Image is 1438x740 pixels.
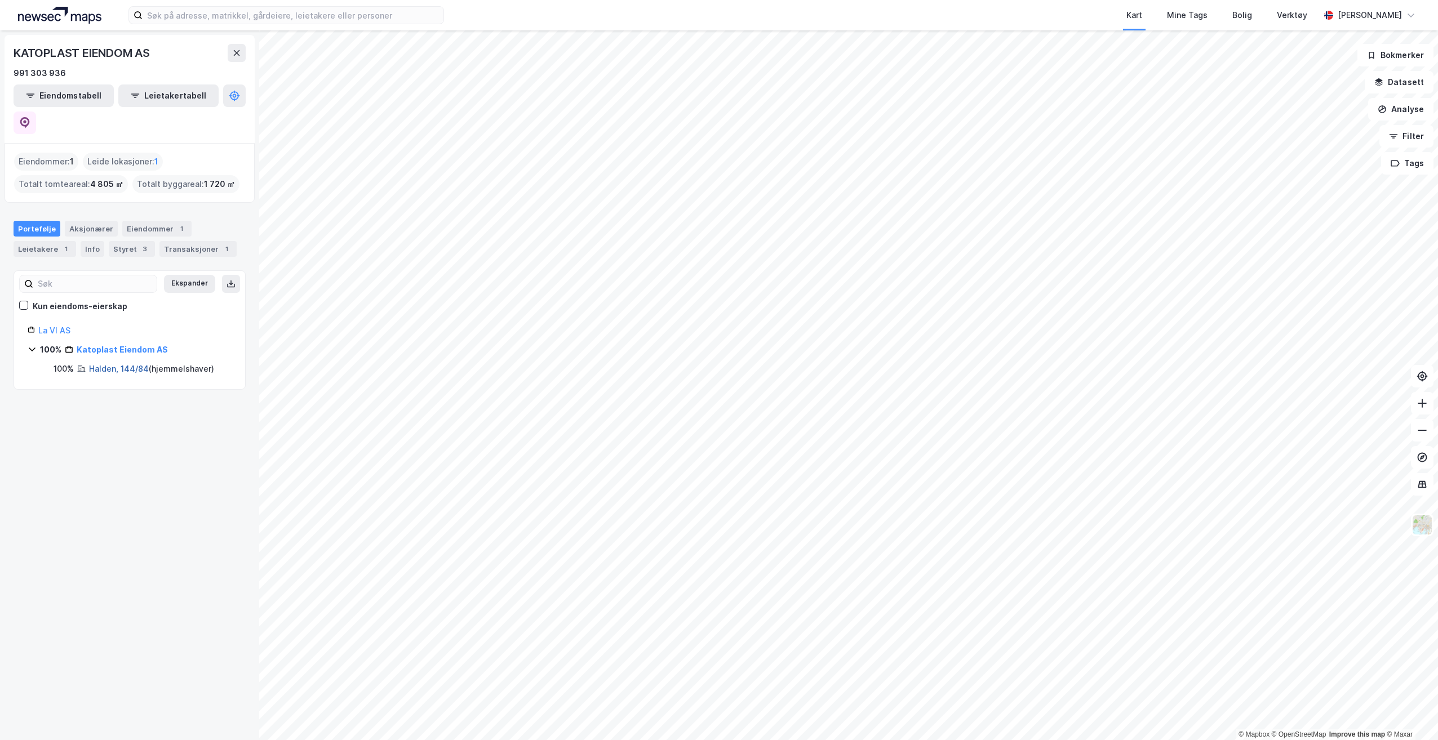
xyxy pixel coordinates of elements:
[1379,125,1433,148] button: Filter
[1381,152,1433,175] button: Tags
[139,243,150,255] div: 3
[89,364,149,373] a: Halden, 144/84
[70,155,74,168] span: 1
[204,177,235,191] span: 1 720 ㎡
[1382,686,1438,740] iframe: Chat Widget
[159,241,237,257] div: Transaksjoner
[1167,8,1208,22] div: Mine Tags
[89,362,214,376] div: ( hjemmelshaver )
[90,177,123,191] span: 4 805 ㎡
[164,275,215,293] button: Ekspander
[14,66,66,80] div: 991 303 936
[132,175,239,193] div: Totalt byggareal :
[77,345,168,354] a: Katoplast Eiendom AS
[143,7,443,24] input: Søk på adresse, matrikkel, gårdeiere, leietakere eller personer
[1382,686,1438,740] div: Kontrollprogram for chat
[176,223,187,234] div: 1
[14,84,114,107] button: Eiendomstabell
[109,241,155,257] div: Styret
[122,221,192,237] div: Eiendommer
[81,241,104,257] div: Info
[1126,8,1142,22] div: Kart
[54,362,74,376] div: 100%
[65,221,118,237] div: Aksjonærer
[1357,44,1433,66] button: Bokmerker
[60,243,72,255] div: 1
[1412,514,1433,536] img: Z
[33,275,157,292] input: Søk
[1368,98,1433,121] button: Analyse
[1338,8,1402,22] div: [PERSON_NAME]
[14,44,152,62] div: KATOPLAST EIENDOM AS
[14,221,60,237] div: Portefølje
[1272,730,1326,738] a: OpenStreetMap
[33,300,127,313] div: Kun eiendoms-eierskap
[1365,71,1433,93] button: Datasett
[14,175,128,193] div: Totalt tomteareal :
[221,243,232,255] div: 1
[14,241,76,257] div: Leietakere
[154,155,158,168] span: 1
[1277,8,1307,22] div: Verktøy
[14,153,78,171] div: Eiendommer :
[83,153,163,171] div: Leide lokasjoner :
[1239,730,1270,738] a: Mapbox
[1329,730,1385,738] a: Improve this map
[40,343,61,356] div: 100%
[118,84,219,107] button: Leietakertabell
[18,7,101,24] img: logo.a4113a55bc3d86da70a041830d287a7e.svg
[1232,8,1252,22] div: Bolig
[38,326,70,335] a: La VI AS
